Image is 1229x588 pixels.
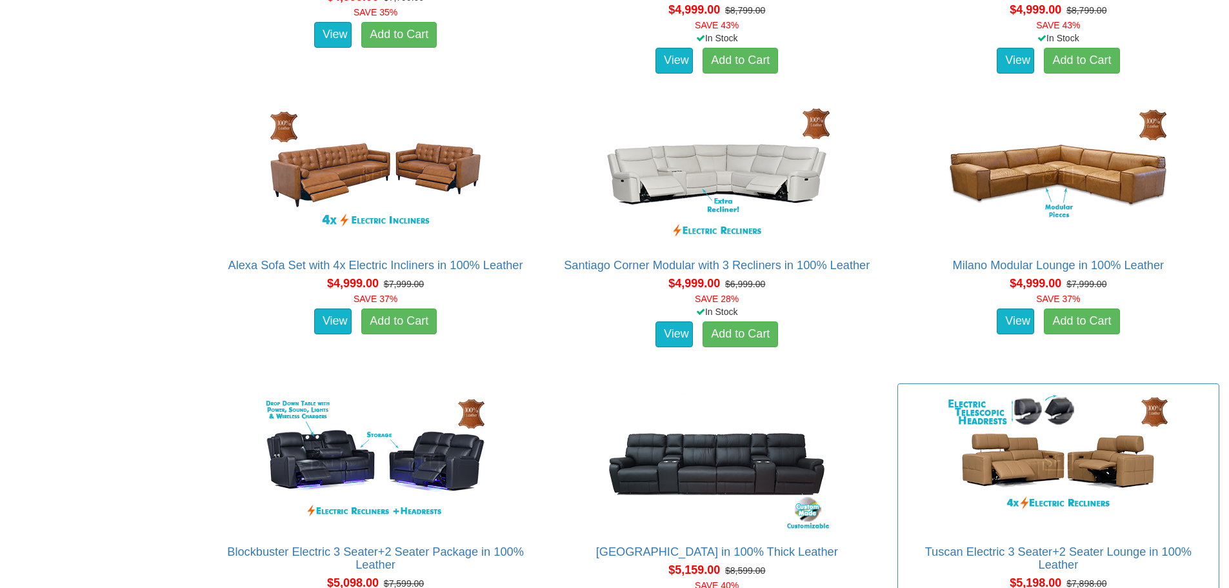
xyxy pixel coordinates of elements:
div: In Stock [554,32,881,45]
del: $8,599.00 [725,565,765,576]
span: $4,999.00 [668,277,720,290]
a: View [997,309,1034,334]
span: $4,999.00 [668,3,720,16]
font: SAVE 43% [695,20,739,30]
a: View [655,321,693,347]
font: SAVE 35% [354,7,397,17]
img: Blockbuster Electric 3 Seater+2 Seater Package in 100% Leather [259,390,492,532]
del: $8,799.00 [725,5,765,15]
del: $8,799.00 [1066,5,1106,15]
a: [GEOGRAPHIC_DATA] in 100% Thick Leather [596,545,838,558]
font: SAVE 37% [1036,294,1080,304]
span: $5,159.00 [668,563,720,576]
font: SAVE 37% [354,294,397,304]
div: In Stock [895,32,1222,45]
font: SAVE 43% [1036,20,1080,30]
a: Add to Cart [1044,309,1119,334]
font: SAVE 28% [695,294,739,304]
a: Blockbuster Electric 3 Seater+2 Seater Package in 100% Leather [227,545,524,571]
a: Santiago Corner Modular with 3 Recliners in 100% Leather [564,259,870,272]
a: Alexa Sofa Set with 4x Electric Incliners in 100% Leather [228,259,523,272]
a: View [314,309,352,334]
a: Add to Cart [361,22,437,48]
img: Milano Modular Lounge in 100% Leather [942,104,1174,246]
a: Add to Cart [361,309,437,334]
a: Tuscan Electric 3 Seater+2 Seater Lounge in 100% Leather [925,545,1192,571]
img: Tuscan Electric 3 Seater+2 Seater Lounge in 100% Leather [942,390,1174,532]
a: View [314,22,352,48]
a: Add to Cart [703,321,778,347]
a: Add to Cart [1044,48,1119,74]
del: $7,999.00 [384,279,424,289]
a: Add to Cart [703,48,778,74]
a: View [655,48,693,74]
img: Alexa Sofa Set with 4x Electric Incliners in 100% Leather [259,104,492,246]
a: Milano Modular Lounge in 100% Leather [953,259,1164,272]
img: Santiago Corner Modular with 3 Recliners in 100% Leather [601,104,833,246]
del: $7,999.00 [1066,279,1106,289]
a: View [997,48,1034,74]
span: $4,999.00 [327,277,379,290]
del: $6,999.00 [725,279,765,289]
img: Denver Theatre Lounge in 100% Thick Leather [601,390,833,532]
div: In Stock [554,305,881,318]
span: $4,999.00 [1010,277,1061,290]
span: $4,999.00 [1010,3,1061,16]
